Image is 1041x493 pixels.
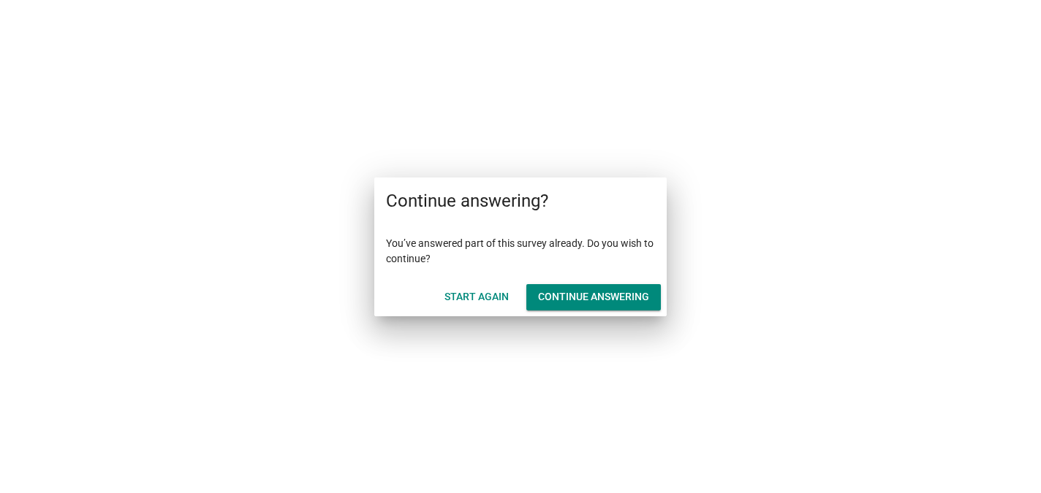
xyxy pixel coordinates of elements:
button: Start Again [433,284,520,310]
div: Continue answering? [374,177,667,224]
div: Continue answering [538,289,649,305]
button: Continue answering [526,284,661,310]
div: You’ve answered part of this survey already. Do you wish to continue? [374,224,667,278]
div: Start Again [444,289,509,305]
